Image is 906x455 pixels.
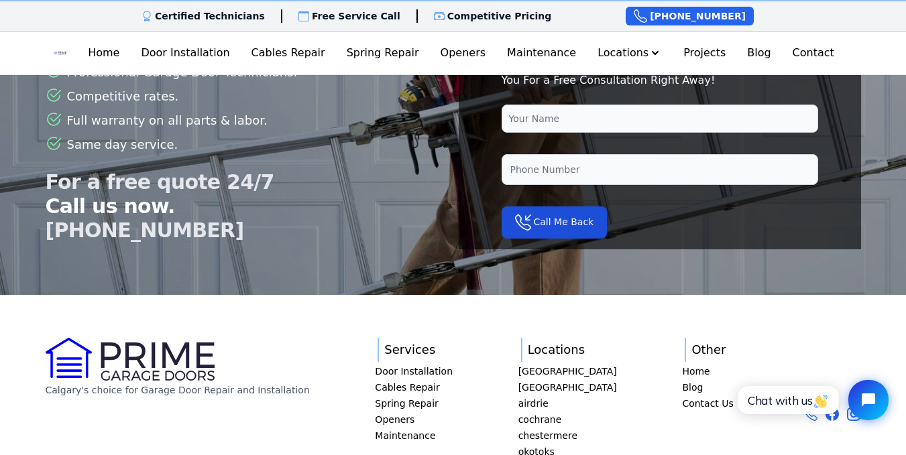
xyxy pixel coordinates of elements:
p: Certified Technicians [155,9,265,23]
p: Competitive Pricing [447,9,552,23]
a: airdrie [518,397,617,410]
a: Contact Us [682,397,733,410]
a: cochrane [518,413,617,426]
a: Maintenance [375,429,453,442]
span: For a free quote 24/7 [46,170,298,194]
a: Home [82,40,125,66]
button: Call Me Back [502,206,608,239]
a: Projects [678,40,731,66]
input: Phone Number [502,154,818,185]
a: [PHONE_NUMBER] [46,218,244,242]
button: Locations [592,40,667,66]
input: Your Name [502,105,818,133]
img: Logo [54,42,66,64]
p: Competitive rates. [67,87,179,106]
a: Blog [742,40,776,66]
a: chestermere [518,429,617,442]
a: Cables Repair [246,40,331,66]
p: Same day service. [67,135,178,154]
a: Door Installation [135,40,235,66]
a: Maintenance [502,40,581,66]
a: Openers [375,413,453,426]
a: [PHONE_NUMBER] [626,7,754,25]
a: Openers [435,40,492,66]
p: Full warranty on all parts & labor. [67,111,268,130]
a: Spring Repair [341,40,424,66]
a: Contact [787,40,840,66]
p: Free Service Call [312,9,400,23]
a: Spring Repair [375,397,453,410]
iframe: Tidio Chat [723,369,900,432]
span: Call us now. [46,194,298,218]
